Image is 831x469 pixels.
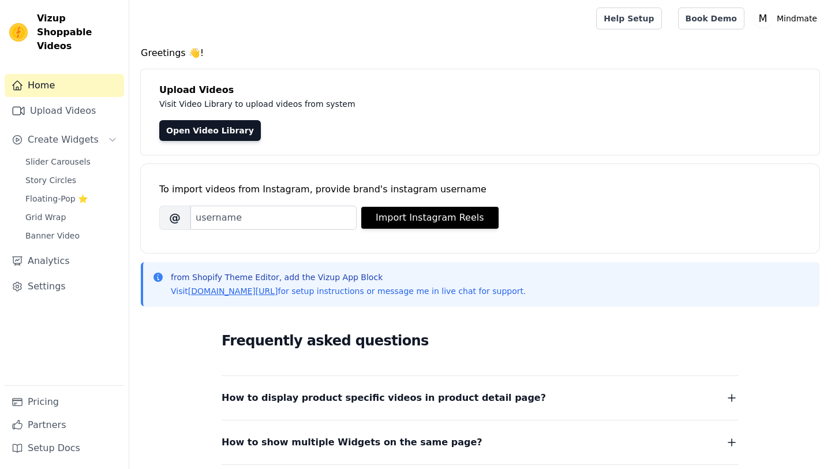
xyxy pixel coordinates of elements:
a: Pricing [5,390,124,414]
a: Story Circles [18,172,124,188]
a: Help Setup [596,8,661,29]
img: Vizup [9,23,28,42]
button: M Mindmate [754,8,822,29]
button: Create Widgets [5,128,124,151]
a: Settings [5,275,124,298]
p: from Shopify Theme Editor, add the Vizup App Block [171,271,526,283]
span: Floating-Pop ⭐ [25,193,88,204]
span: Banner Video [25,230,80,241]
h4: Greetings 👋! [141,46,819,60]
text: M [758,13,767,24]
a: Grid Wrap [18,209,124,225]
button: How to display product specific videos in product detail page? [222,390,739,406]
a: Slider Carousels [18,154,124,170]
span: Create Widgets [28,133,99,147]
a: Floating-Pop ⭐ [18,191,124,207]
a: Home [5,74,124,97]
span: Vizup Shoppable Videos [37,12,119,53]
a: Book Demo [678,8,744,29]
input: username [190,206,357,230]
p: Mindmate [772,8,822,29]
a: Open Video Library [159,120,261,141]
button: Import Instagram Reels [361,207,499,229]
span: How to show multiple Widgets on the same page? [222,434,482,451]
h4: Upload Videos [159,83,801,97]
button: How to show multiple Widgets on the same page? [222,434,739,451]
a: Upload Videos [5,99,124,122]
span: @ [159,206,190,230]
span: How to display product specific videos in product detail page? [222,390,546,406]
span: Story Circles [25,174,76,186]
p: Visit Video Library to upload videos from system [159,97,676,111]
a: Partners [5,414,124,437]
a: [DOMAIN_NAME][URL] [188,286,278,296]
a: Banner Video [18,228,124,244]
span: Grid Wrap [25,211,66,223]
div: To import videos from Instagram, provide brand's instagram username [159,183,801,196]
a: Analytics [5,250,124,273]
p: Visit for setup instructions or message me in live chat for support. [171,285,526,297]
a: Setup Docs [5,437,124,460]
h2: Frequently asked questions [222,329,739,352]
span: Slider Carousels [25,156,91,167]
